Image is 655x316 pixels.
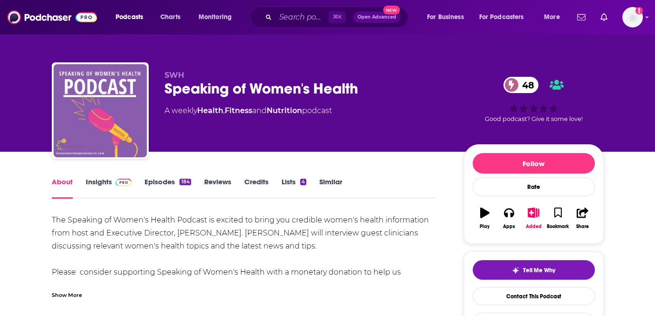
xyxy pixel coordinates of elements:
[576,224,589,229] div: Share
[485,115,583,122] span: Good podcast? Give it some love!
[513,77,539,93] span: 48
[300,179,306,185] div: 4
[622,7,643,27] img: User Profile
[160,11,180,24] span: Charts
[259,7,417,28] div: Search podcasts, credits, & more...
[538,10,572,25] button: open menu
[473,287,595,305] a: Contact This Podcast
[353,12,400,23] button: Open AdvancedNew
[252,106,267,115] span: and
[276,10,329,25] input: Search podcasts, credits, & more...
[192,10,244,25] button: open menu
[635,7,643,14] svg: Add a profile image
[199,11,232,24] span: Monitoring
[109,10,155,25] button: open menu
[154,10,186,25] a: Charts
[473,153,595,174] button: Follow
[479,11,524,24] span: For Podcasters
[503,77,539,93] a: 48
[497,202,521,235] button: Apps
[52,177,73,199] a: About
[473,10,538,25] button: open menu
[116,179,132,186] img: Podchaser Pro
[526,224,542,229] div: Added
[622,7,643,27] button: Show profile menu
[329,11,346,23] span: ⌘ K
[145,177,191,199] a: Episodes184
[165,71,184,80] span: SWH
[464,71,604,128] div: 48Good podcast? Give it some love!
[473,202,497,235] button: Play
[223,106,225,115] span: ,
[521,202,545,235] button: Added
[546,202,570,235] button: Bookmark
[383,6,400,14] span: New
[54,64,147,157] img: Speaking of Women's Health
[282,177,306,199] a: Lists4
[473,260,595,280] button: tell me why sparkleTell Me Why
[197,106,223,115] a: Health
[547,224,569,229] div: Bookmark
[480,224,490,229] div: Play
[570,202,594,235] button: Share
[267,106,302,115] a: Nutrition
[473,177,595,196] div: Rate
[597,9,611,25] a: Show notifications dropdown
[358,15,396,20] span: Open Advanced
[622,7,643,27] span: Logged in as experts
[427,11,464,24] span: For Business
[244,177,269,199] a: Credits
[523,267,555,274] span: Tell Me Why
[503,224,515,229] div: Apps
[179,179,191,185] div: 184
[7,8,97,26] img: Podchaser - Follow, Share and Rate Podcasts
[86,177,132,199] a: InsightsPodchaser Pro
[573,9,589,25] a: Show notifications dropdown
[116,11,143,24] span: Podcasts
[319,177,342,199] a: Similar
[165,105,332,116] div: A weekly podcast
[421,10,476,25] button: open menu
[52,214,436,292] div: The Speaking of Women's Health Podcast is excited to bring you credible women's health informatio...
[512,267,519,274] img: tell me why sparkle
[225,106,252,115] a: Fitness
[544,11,560,24] span: More
[204,177,231,199] a: Reviews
